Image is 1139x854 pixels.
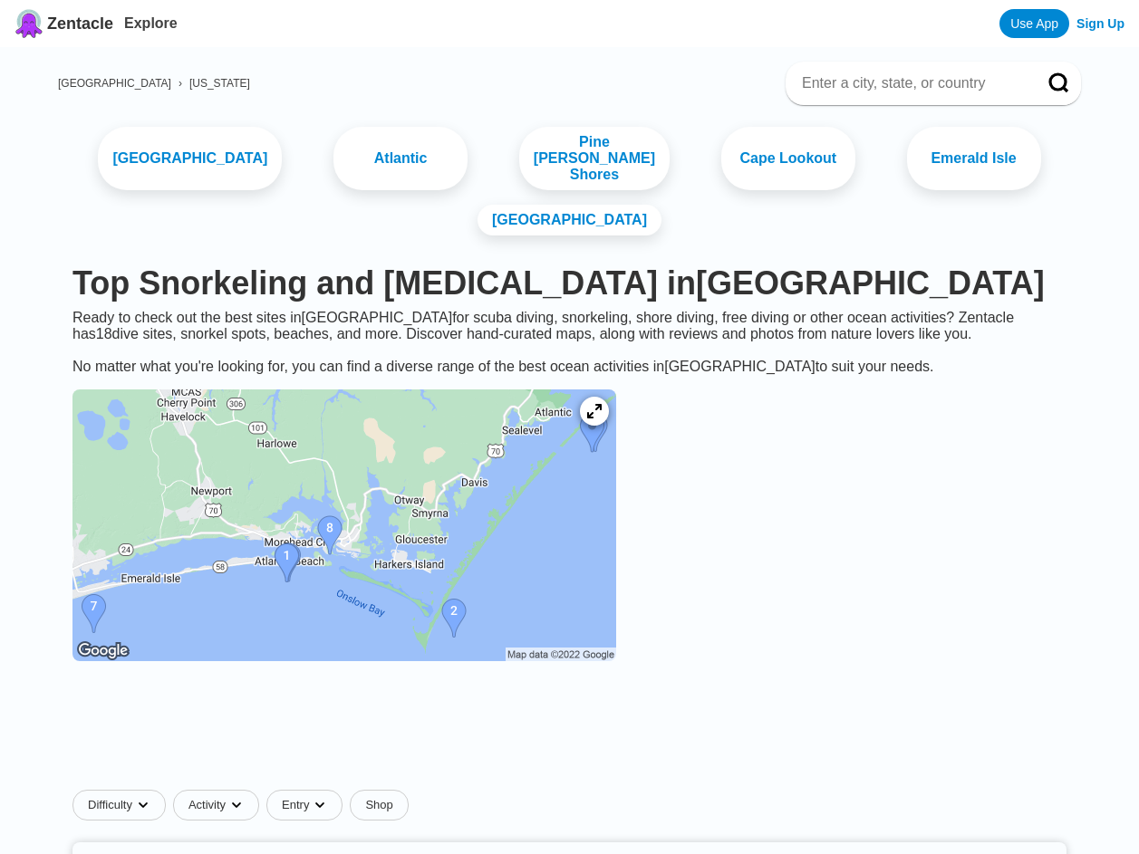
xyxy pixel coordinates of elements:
img: dropdown caret [229,798,244,812]
a: Emerald Isle [907,127,1041,190]
a: Pine [PERSON_NAME] Shores [519,127,670,190]
img: dropdown caret [313,798,327,812]
h1: Top Snorkeling and [MEDICAL_DATA] in [GEOGRAPHIC_DATA] [72,264,1067,302]
a: Use App [999,9,1069,38]
a: [GEOGRAPHIC_DATA] [98,127,282,190]
span: Activity [188,798,226,812]
button: Activitydropdown caret [173,790,266,820]
a: Shop [350,790,408,820]
img: Zentacle logo [14,9,43,38]
a: Explore [124,15,178,31]
button: Entrydropdown caret [266,790,350,820]
a: Zentacle logoZentacle [14,9,113,38]
a: Atlantic [333,127,468,190]
span: › [179,77,182,90]
span: Entry [282,798,309,812]
span: Zentacle [47,14,113,34]
a: Sign Up [1076,16,1125,31]
a: Carteret County dive site map [58,375,631,679]
input: Enter a city, state, or country [800,74,1023,92]
img: dropdown caret [136,798,150,812]
button: Difficultydropdown caret [72,790,173,820]
div: Ready to check out the best sites in [GEOGRAPHIC_DATA] for scuba diving, snorkeling, shore diving... [58,310,1081,375]
a: [US_STATE] [189,77,250,90]
a: [GEOGRAPHIC_DATA] [478,205,661,235]
span: Difficulty [88,798,132,812]
a: [GEOGRAPHIC_DATA] [58,77,171,90]
a: Cape Lookout [721,127,855,190]
img: Carteret County dive site map [72,389,616,661]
